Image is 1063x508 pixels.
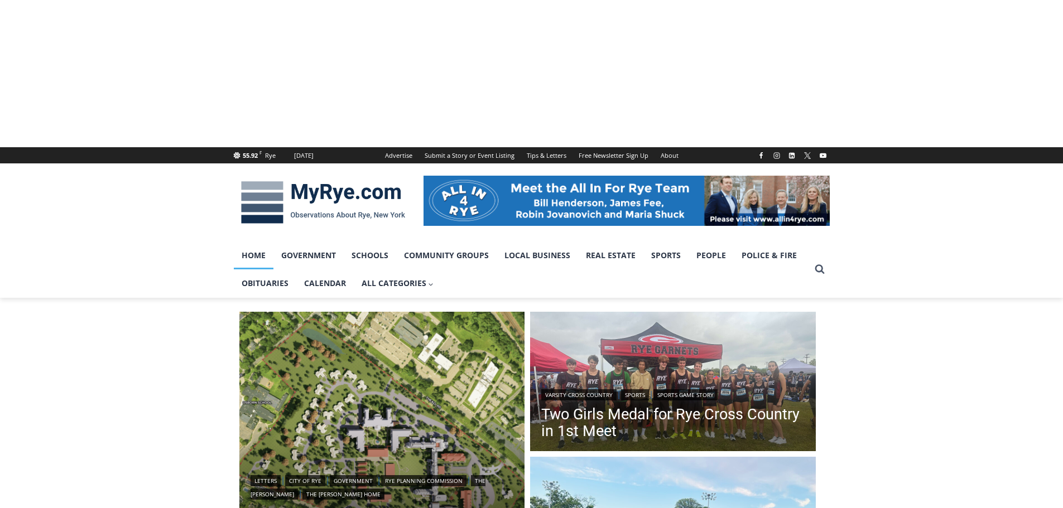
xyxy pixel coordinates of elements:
[344,241,396,269] a: Schools
[541,387,805,400] div: | |
[754,149,768,162] a: Facebook
[234,241,273,269] a: Home
[521,147,573,163] a: Tips & Letters
[251,475,281,486] a: Letters
[234,173,412,231] img: MyRye.com
[379,147,419,163] a: Advertise
[234,269,296,297] a: Obituaries
[294,151,314,161] div: [DATE]
[621,389,649,400] a: Sports
[734,241,805,269] a: Police & Fire
[530,312,816,454] img: (PHOTO: The Rye Varsity Cross Country team after their first meet on Saturday, September 6, 2025....
[379,147,685,163] nav: Secondary Navigation
[785,149,799,162] a: Linkedin
[302,488,384,500] a: The [PERSON_NAME] Home
[354,269,442,297] a: All Categories
[243,151,258,159] span: 55.92
[810,259,830,279] button: View Search Form
[530,312,816,454] a: Read More Two Girls Medal for Rye Cross Country in 1st Meet
[234,241,810,298] nav: Primary Navigation
[578,241,643,269] a: Real Estate
[653,389,718,400] a: Sports Game Story
[689,241,734,269] a: People
[541,389,617,400] a: Varsity Cross Country
[296,269,354,297] a: Calendar
[497,241,578,269] a: Local Business
[424,176,830,226] img: All in for Rye
[419,147,521,163] a: Submit a Story or Event Listing
[396,241,497,269] a: Community Groups
[265,151,276,161] div: Rye
[362,277,434,289] span: All Categories
[259,149,262,156] span: F
[655,147,685,163] a: About
[801,149,814,162] a: X
[381,475,466,486] a: Rye Planning Commission
[273,241,344,269] a: Government
[541,406,805,439] a: Two Girls Medal for Rye Cross Country in 1st Meet
[251,473,514,500] div: | | | | |
[330,475,377,486] a: Government
[816,149,830,162] a: YouTube
[770,149,783,162] a: Instagram
[643,241,689,269] a: Sports
[285,475,325,486] a: City of Rye
[573,147,655,163] a: Free Newsletter Sign Up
